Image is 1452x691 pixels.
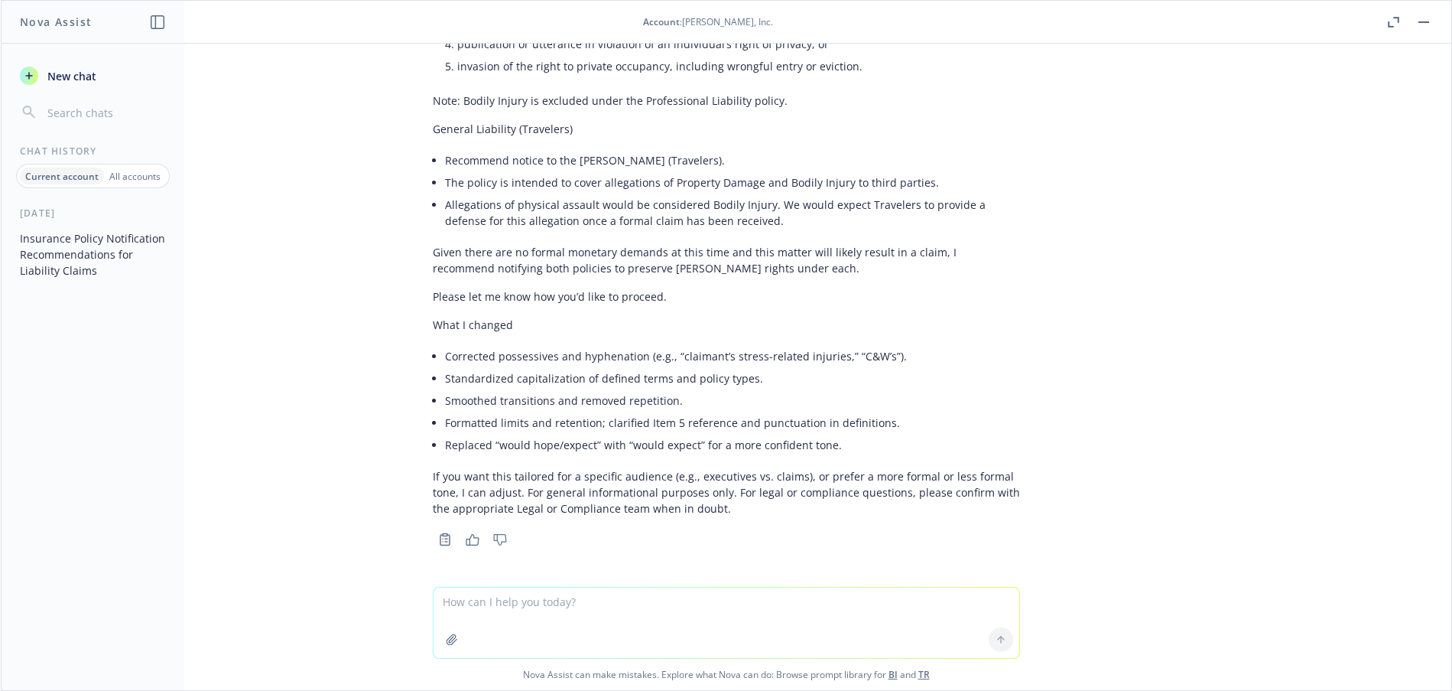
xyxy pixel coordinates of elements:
button: Insurance Policy Notification Recommendations for Liability Claims [14,226,172,283]
div: : [PERSON_NAME], Inc. [643,15,773,28]
a: TR [918,668,930,681]
div: Chat History [2,145,184,158]
button: New chat [14,62,172,90]
li: The policy is intended to cover allegations of Property Damage and Bodily Injury to third parties. [445,171,1020,194]
li: Recommend notice to the [PERSON_NAME] (Travelers). [445,149,1020,171]
li: Standardized capitalization of defined terms and policy types. [445,367,1020,390]
li: Allegations of physical assault would be considered Bodily Injury. We would expect Travelers to p... [445,194,1020,232]
span: Account [643,15,680,28]
li: Replaced “would hope/expect” with “would expect” for a more confident tone. [445,434,1020,456]
p: All accounts [109,170,161,183]
p: General Liability (Travelers) [433,121,1020,137]
a: BI [888,668,898,681]
input: Search chats [44,102,166,123]
li: publication or utterance in violation of an individual’s right of privacy; or [457,33,1020,55]
li: Smoothed transitions and removed repetition. [445,390,1020,412]
button: Thumbs down [488,529,512,550]
p: Please let me know how you’d like to proceed. [433,288,1020,305]
p: Given there are no formal monetary demands at this time and this matter will likely result in a c... [433,244,1020,276]
li: Formatted limits and retention; clarified Item 5 reference and punctuation in definitions. [445,412,1020,434]
li: Corrected possessives and hyphenation (e.g., “claimant’s stress-related injuries,” “C&W’s”). [445,345,1020,367]
h1: Nova Assist [20,14,92,30]
p: If you want this tailored for a specific audience (e.g., executives vs. claims), or prefer a more... [433,468,1020,517]
svg: Copy to clipboard [438,533,452,546]
span: Nova Assist can make mistakes. Explore what Nova can do: Browse prompt library for and [7,659,1445,690]
li: invasion of the right to private occupancy, including wrongful entry or eviction. [457,55,1020,77]
span: New chat [44,68,96,84]
p: What I changed [433,317,1020,333]
p: Note: Bodily Injury is excluded under the Professional Liability policy. [433,93,1020,109]
div: [DATE] [2,207,184,220]
p: Current account [25,170,99,183]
